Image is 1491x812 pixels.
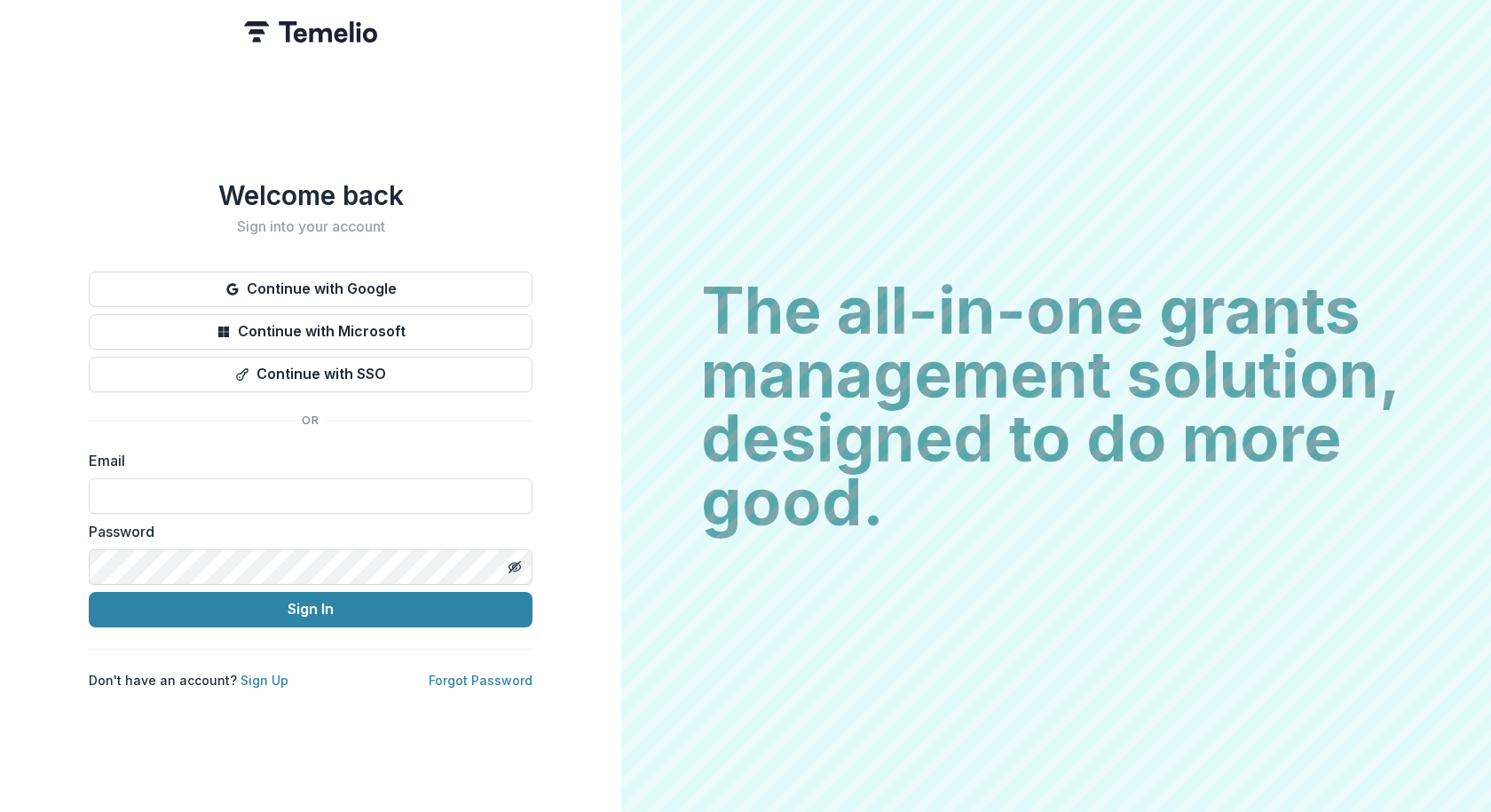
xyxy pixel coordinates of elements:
button: Toggle password visibility [501,553,529,581]
h2: Sign into your account [89,218,532,235]
label: Email [89,450,522,471]
a: Sign Up [241,673,288,688]
img: Temelio [244,21,377,43]
a: Forgot Password [429,673,532,688]
button: Continue with Google [89,272,532,307]
h1: Welcome back [89,179,532,211]
button: Continue with SSO [89,357,532,392]
label: Password [89,521,522,542]
button: Sign In [89,592,532,627]
p: Don't have an account? [89,671,288,690]
button: Continue with Microsoft [89,314,532,350]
